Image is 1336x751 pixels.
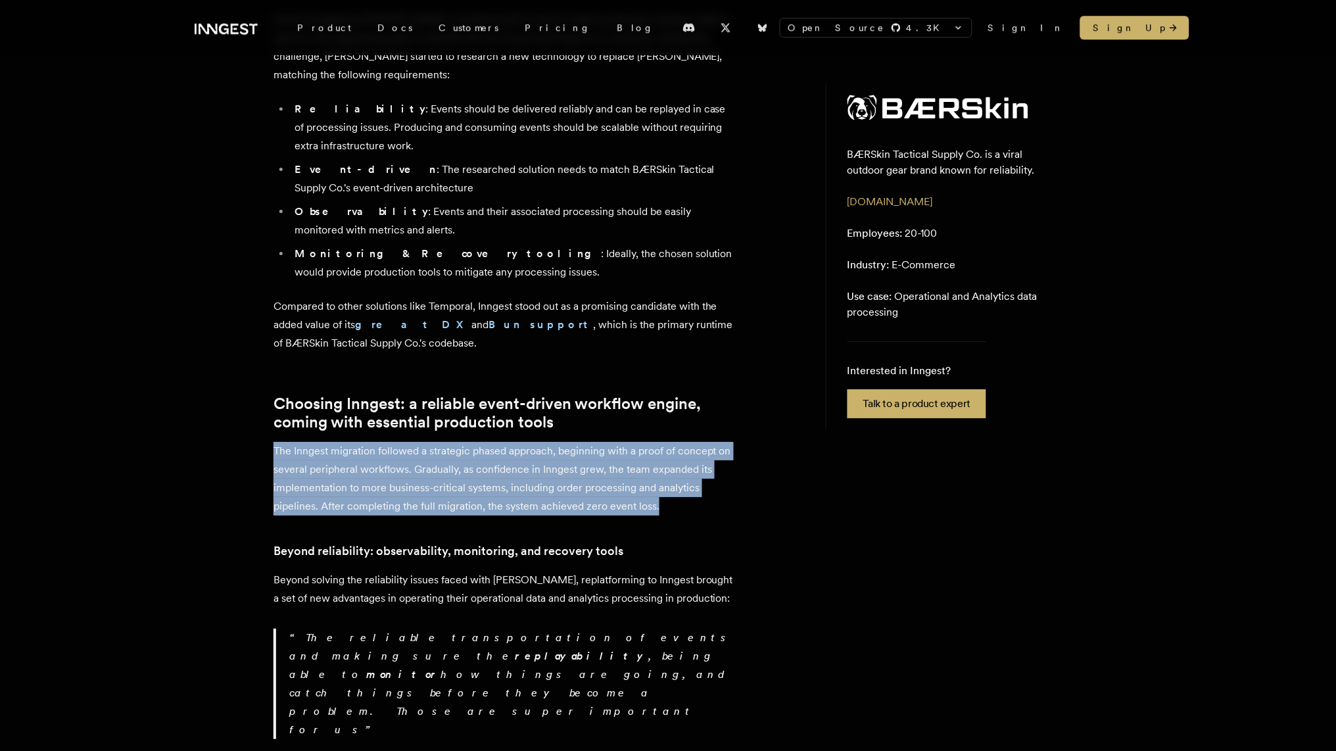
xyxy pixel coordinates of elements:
p: The reliable transportation of events and making sure the , being able to how things are going, a... [289,629,734,739]
strong: Monitoring & Recovery tooling [295,247,601,260]
span: 4.3 K [907,21,948,34]
p: Beyond solving the reliability issues faced with [PERSON_NAME], replatforming to Inngest brought ... [274,571,734,608]
a: Beyond reliability: observability, monitoring, and recovery tools [274,542,623,560]
p: BÆRSkin Tactical Supply Co. is a viral outdoor gear brand known for reliability. [847,147,1041,178]
a: Sign Up [1080,16,1189,39]
span: Use case: [847,290,892,303]
a: Talk to a product expert [847,389,986,418]
p: 20-100 [847,226,938,241]
p: Operational and Analytics data processing [847,289,1041,320]
p: E-Commerce [847,257,956,273]
strong: replayability [515,650,648,662]
li: : Events should be delivered reliably and can be replayed in case of processing issues. Producing... [291,100,734,155]
p: The Inngest migration followed a strategic phased approach, beginning with a proof of concept on ... [274,442,734,516]
a: Docs [364,16,425,39]
div: Product [284,16,364,39]
a: Pricing [512,16,604,39]
a: Bun support [489,318,593,331]
a: Choosing Inngest: a reliable event-driven workflow engine, coming with essential production tools [274,395,734,431]
a: great DX [355,318,471,331]
a: Blog [604,16,667,39]
span: Employees: [847,227,903,239]
li: : Events and their associated processing should be easily monitored with metrics and alerts. [291,203,734,239]
strong: Reliability [295,103,425,115]
a: [DOMAIN_NAME] [847,195,933,208]
strong: Event-driven [295,163,437,176]
img: BÆRSkin Tactical Supply Co.'s logo [847,95,1028,120]
p: Interested in Inngest? [847,363,986,379]
strong: Observability [295,205,428,218]
a: X [711,17,740,38]
a: Customers [425,16,512,39]
strong: monitor [366,668,441,681]
li: : Ideally, the chosen solution would provide production tools to mitigate any processing issues. [291,245,734,281]
a: Discord [675,17,704,38]
span: Industry: [847,258,890,271]
p: Compared to other solutions like Temporal, Inngest stood out as a promising candidate with the ad... [274,297,734,352]
span: Open Source [788,21,886,34]
a: Bluesky [748,17,777,38]
li: : The researched solution needs to match BÆRSkin Tactical Supply Co.'s event-driven architecture [291,160,734,197]
a: Sign In [988,21,1064,34]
